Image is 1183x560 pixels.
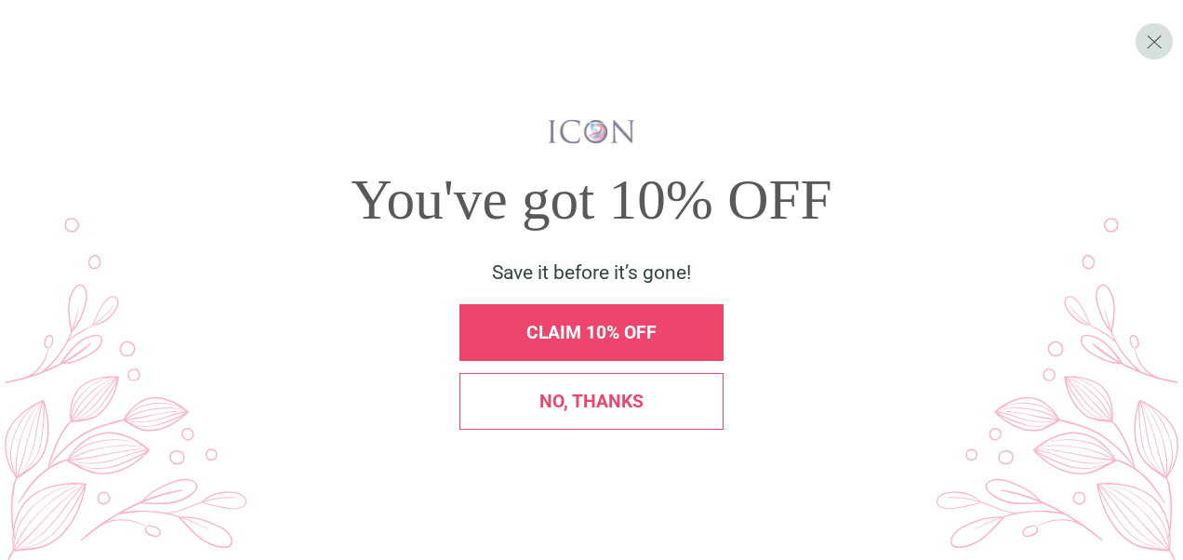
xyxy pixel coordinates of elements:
[492,261,691,284] span: Save it before it’s gone!
[546,118,638,145] img: iconwallstickersl_1754656298800.png
[351,167,831,231] span: You've got 10% OFF
[526,322,657,343] span: CLAIM 10% OFF
[1146,29,1163,53] span: X
[539,391,644,412] span: No, thanks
